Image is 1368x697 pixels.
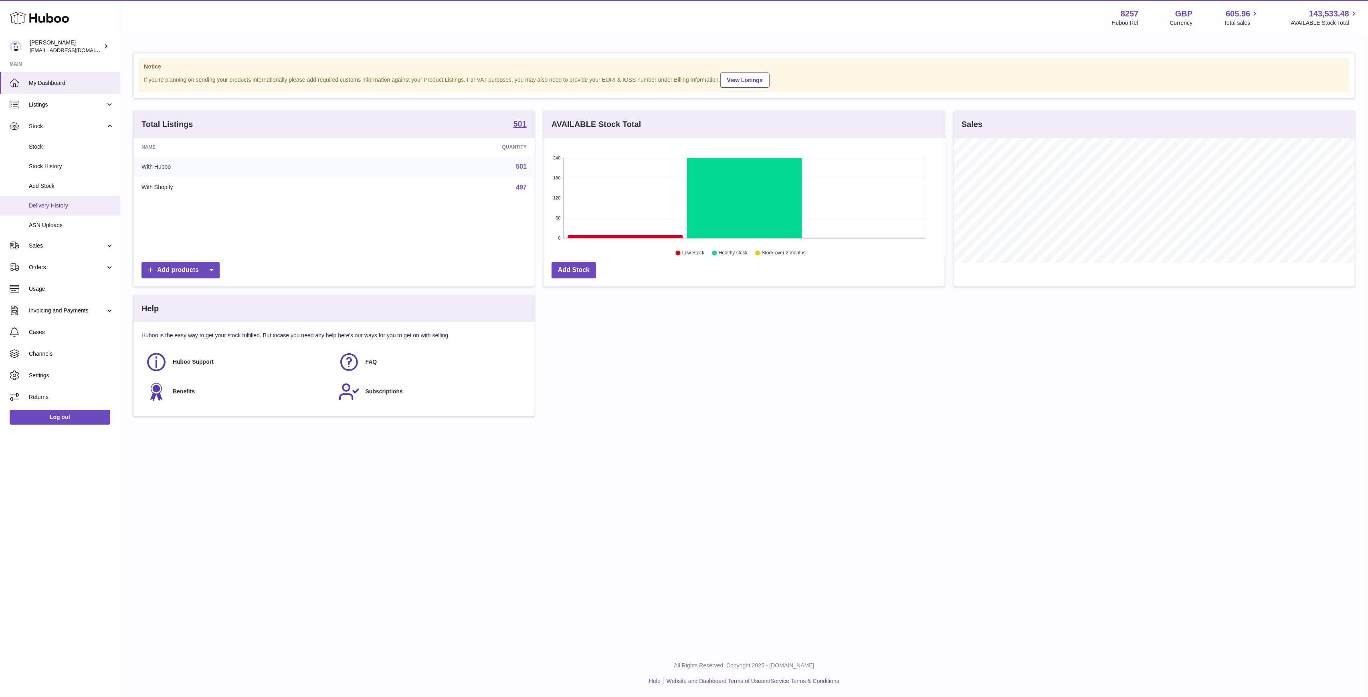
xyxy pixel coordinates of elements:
span: Huboo Support [173,358,214,366]
span: My Dashboard [29,79,114,87]
td: With Huboo [133,156,350,177]
span: Total sales [1224,19,1259,27]
span: Benefits [173,388,195,395]
span: Invoicing and Payments [29,307,105,314]
th: Name [133,138,350,156]
p: Huboo is the easy way to get your stock fulfilled. But incase you need any help here's our ways f... [141,332,527,339]
a: 605.96 Total sales [1224,8,1259,27]
text: 180 [553,175,560,180]
span: Listings [29,101,105,109]
span: Usage [29,285,114,293]
span: Delivery History [29,202,114,210]
div: [PERSON_NAME] [30,39,102,54]
span: Returns [29,393,114,401]
text: Healthy stock [719,250,748,256]
span: ASN Uploads [29,222,114,229]
td: With Shopify [133,177,350,198]
a: Add Stock [552,262,596,278]
text: Low Stock [682,250,705,256]
text: Stock over 2 months [762,250,806,256]
text: 240 [553,155,560,160]
li: and [664,677,839,685]
h3: Sales [962,119,982,130]
a: Huboo Support [145,351,330,373]
h3: Total Listings [141,119,193,130]
span: Cases [29,328,114,336]
span: [EMAIL_ADDRESS][DOMAIN_NAME] [30,47,118,53]
div: Currency [1170,19,1193,27]
strong: 501 [513,120,527,128]
span: Settings [29,372,114,379]
a: 501 [516,163,527,170]
p: All Rights Reserved. Copyright 2025 - [DOMAIN_NAME] [127,662,1362,669]
strong: GBP [1175,8,1192,19]
a: Benefits [145,381,330,403]
a: 497 [516,184,527,191]
img: don@skinsgolf.com [10,40,22,52]
div: Huboo Ref [1112,19,1139,27]
h3: Help [141,303,159,314]
span: Channels [29,350,114,358]
a: Website and Dashboard Terms of Use [667,678,761,684]
span: Sales [29,242,105,250]
span: Subscriptions [366,388,403,395]
span: AVAILABLE Stock Total [1291,19,1358,27]
a: 143,533.48 AVAILABLE Stock Total [1291,8,1358,27]
a: 501 [513,120,527,129]
text: 120 [553,195,560,200]
a: Subscriptions [338,381,523,403]
h3: AVAILABLE Stock Total [552,119,641,130]
a: Add products [141,262,220,278]
a: Help [649,678,661,684]
text: 60 [556,216,560,220]
text: 0 [558,236,560,240]
a: Service Terms & Conditions [770,678,839,684]
a: View Listings [720,73,770,88]
span: Stock [29,143,114,151]
th: Quantity [350,138,535,156]
strong: Notice [144,63,1344,71]
span: Orders [29,264,105,271]
span: 143,533.48 [1309,8,1349,19]
span: Add Stock [29,182,114,190]
span: 605.96 [1226,8,1250,19]
a: FAQ [338,351,523,373]
strong: 8257 [1121,8,1139,19]
span: FAQ [366,358,377,366]
a: Log out [10,410,110,424]
div: If you're planning on sending your products internationally please add required customs informati... [144,71,1344,88]
span: Stock History [29,163,114,170]
span: Stock [29,123,105,130]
